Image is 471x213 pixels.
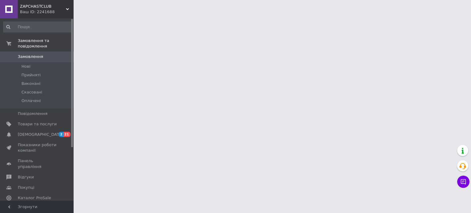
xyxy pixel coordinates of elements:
input: Пошук [3,21,72,32]
div: Ваш ID: 2241688 [20,9,74,15]
span: 2 [59,132,63,137]
span: Скасовані [21,89,42,95]
span: 21 [63,132,71,137]
span: ZAPCHASTCLUB [20,4,66,9]
span: [DEMOGRAPHIC_DATA] [18,132,63,137]
span: Каталог ProSale [18,195,51,201]
span: Прийняті [21,72,40,78]
span: Оплачені [21,98,41,104]
span: Покупці [18,185,34,190]
span: Замовлення та повідомлення [18,38,74,49]
span: Виконані [21,81,40,86]
span: Повідомлення [18,111,48,116]
span: Панель управління [18,158,57,169]
span: Нові [21,64,30,69]
span: Відгуки [18,174,34,180]
button: Чат з покупцем [457,176,469,188]
span: Товари та послуги [18,121,57,127]
span: Показники роботи компанії [18,142,57,153]
span: Замовлення [18,54,43,59]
